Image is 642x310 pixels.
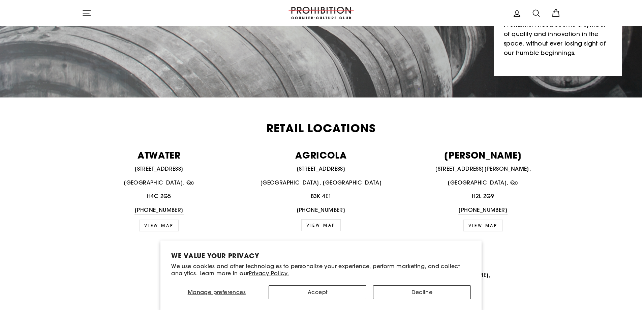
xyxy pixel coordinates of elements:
a: VIEW MAP [139,220,179,231]
button: Decline [373,285,471,299]
p: We use cookies and other technologies to personalize your experience, perform marketing, and coll... [171,263,471,277]
p: [STREET_ADDRESS] [244,165,398,173]
p: Boucherville, Qc [82,285,317,293]
p: 20 Boul. de Mortagne [82,271,317,280]
a: VIEW MAP [301,219,341,231]
p: [STREET_ADDRESS] [82,165,237,173]
p: [GEOGRAPHIC_DATA], Qc [406,178,560,187]
p: [GEOGRAPHIC_DATA], [GEOGRAPHIC_DATA] [244,178,398,187]
p: H4C 2G5 [82,192,237,201]
button: Manage preferences [171,285,262,299]
a: view map [463,220,503,231]
span: Manage preferences [188,289,246,295]
p: J4B 5K6 [82,298,317,307]
p: AGRICOLA [244,150,398,160]
p: [STREET_ADDRESS][PERSON_NAME], [406,165,560,173]
h2: We value your privacy [171,251,471,260]
button: Accept [269,285,366,299]
a: Privacy Policy. [249,270,289,277]
p: ATWATER [82,150,237,160]
a: [PHONE_NUMBER] [134,206,184,215]
p: Prohibition has become a symbol of quality and innovation in the space, without ever losing sight... [504,20,612,58]
p: BOUCHERVILLE [82,257,317,266]
p: [PERSON_NAME] [406,150,560,160]
p: [PHONE_NUMBER] [244,206,398,215]
img: PROHIBITION COUNTER-CULTURE CLUB [287,7,355,19]
a: [PHONE_NUMBER] [458,206,508,215]
h2: Retail Locations [82,123,560,134]
p: B3K 4E1 [244,192,398,201]
p: [GEOGRAPHIC_DATA], Qc [82,178,237,187]
p: H2L 2G9 [406,192,560,201]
